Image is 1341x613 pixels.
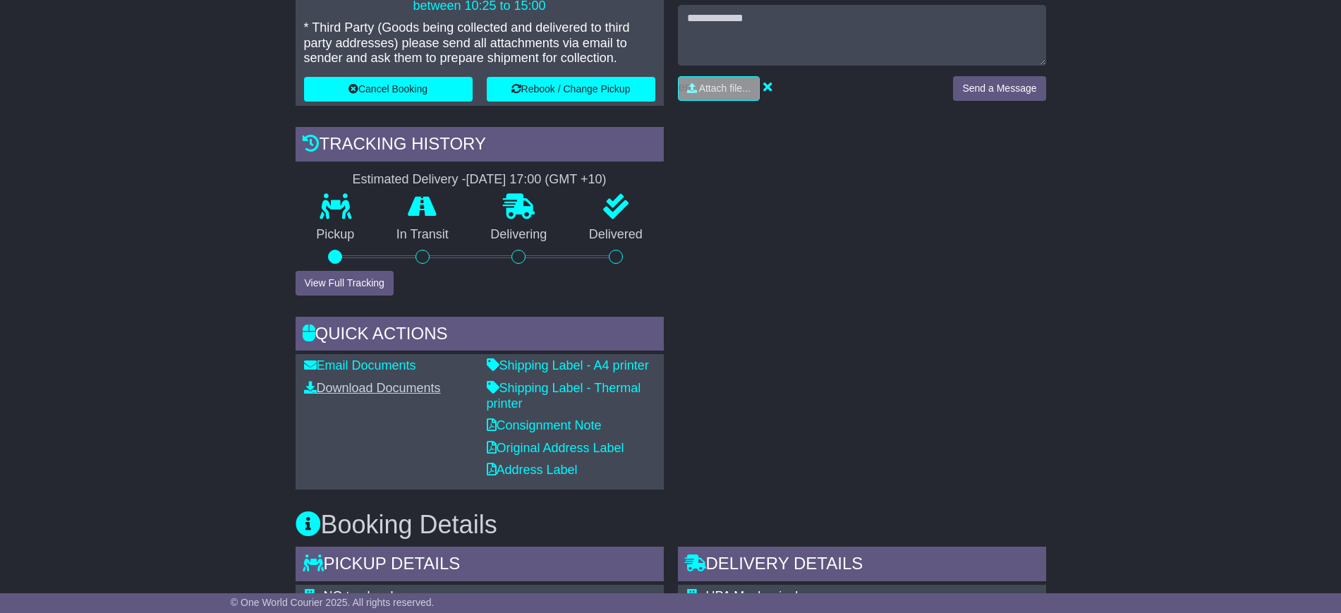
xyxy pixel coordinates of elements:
[304,381,441,395] a: Download Documents
[296,547,664,585] div: Pickup Details
[953,76,1045,101] button: Send a Message
[678,547,1046,585] div: Delivery Details
[296,227,376,243] p: Pickup
[487,77,655,102] button: Rebook / Change Pickup
[324,589,407,603] span: NQ truck sales
[487,463,578,477] a: Address Label
[470,227,569,243] p: Delivering
[487,441,624,455] a: Original Address Label
[296,511,1046,539] h3: Booking Details
[304,77,473,102] button: Cancel Booking
[487,381,641,411] a: Shipping Label - Thermal printer
[304,358,416,372] a: Email Documents
[487,418,602,432] a: Consignment Note
[487,358,649,372] a: Shipping Label - A4 printer
[296,127,664,165] div: Tracking history
[296,271,394,296] button: View Full Tracking
[231,597,435,608] span: © One World Courier 2025. All rights reserved.
[466,172,607,188] div: [DATE] 17:00 (GMT +10)
[375,227,470,243] p: In Transit
[296,172,664,188] div: Estimated Delivery -
[706,589,799,603] span: UPA Mechanical
[296,317,664,355] div: Quick Actions
[568,227,664,243] p: Delivered
[304,20,655,66] p: * Third Party (Goods being collected and delivered to third party addresses) please send all atta...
